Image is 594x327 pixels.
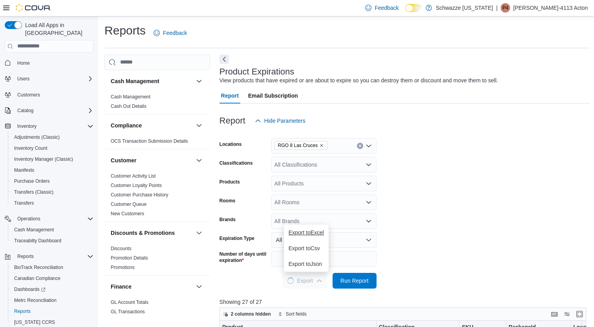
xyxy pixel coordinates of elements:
span: Traceabilty Dashboard [14,238,61,244]
a: GL Account Totals [111,300,148,305]
span: Manifests [11,165,93,175]
h3: Compliance [111,122,142,129]
span: Dashboards [14,286,46,292]
span: Adjustments (Classic) [11,133,93,142]
span: Cash Management [11,225,93,234]
button: Reports [14,252,37,261]
h3: Product Expirations [219,67,294,76]
span: Inventory Manager (Classic) [14,156,73,162]
button: Compliance [111,122,193,129]
span: Discounts [111,245,132,252]
span: Purchase Orders [11,176,93,186]
button: Purchase Orders [8,176,97,187]
button: Open list of options [366,162,372,168]
a: New Customers [111,211,144,216]
div: Discounts & Promotions [104,244,210,275]
span: Catalog [14,106,93,115]
span: Purchase Orders [14,178,50,184]
a: Cash Out Details [111,104,146,109]
span: Users [14,74,93,84]
span: Export to Json [289,261,324,267]
label: Expiration Type [219,235,254,242]
button: Users [14,74,33,84]
span: P4 [503,3,508,13]
button: Export toExcel [284,225,329,240]
img: Cova [16,4,51,12]
button: Discounts & Promotions [111,229,193,237]
button: Inventory [14,122,40,131]
h3: Customer [111,156,136,164]
span: Loading [287,277,294,284]
span: Load All Apps in [GEOGRAPHIC_DATA] [22,21,93,37]
button: Customer [194,156,204,165]
button: Cash Management [111,77,193,85]
a: Traceabilty Dashboard [11,236,64,245]
span: Metrc Reconciliation [14,297,57,303]
div: View products that have expired or are about to expire so you can destroy them or discount and mo... [219,76,498,85]
span: Cash Management [14,227,54,233]
span: OCS Transaction Submission Details [111,138,188,144]
a: Cash Management [111,94,150,100]
button: Inventory [2,121,97,132]
button: Users [2,73,97,84]
a: Cash Management [11,225,57,234]
a: Home [14,58,33,68]
span: Operations [17,216,40,222]
button: Transfers (Classic) [8,187,97,198]
button: Clear input [357,143,363,149]
button: Display options [562,309,572,319]
div: Patrick-4113 Acton [501,3,510,13]
span: Transfers (Classic) [11,187,93,197]
button: Catalog [2,105,97,116]
span: Reports [11,307,93,316]
a: Promotions [111,265,135,270]
div: Compliance [104,136,210,149]
span: Customer Queue [111,201,146,207]
a: Purchase Orders [11,176,53,186]
button: Open list of options [366,199,372,205]
span: Reports [14,252,93,261]
h3: Finance [111,283,132,291]
div: Customer [104,171,210,222]
button: Compliance [194,121,204,130]
button: Cash Management [194,76,204,86]
label: Brands [219,216,236,223]
span: Feedback [375,4,398,12]
button: Customers [2,89,97,100]
a: Reports [11,307,34,316]
span: Inventory Count [11,144,93,153]
button: 2 columns hidden [220,309,274,319]
span: Export to Csv [289,245,324,251]
a: Dashboards [8,284,97,295]
button: Canadian Compliance [8,273,97,284]
span: 2 columns hidden [231,311,271,317]
span: Inventory Count [14,145,48,151]
label: Classifications [219,160,253,166]
span: Customers [17,92,40,98]
a: Adjustments (Classic) [11,133,63,142]
a: Manifests [11,165,37,175]
label: Locations [219,141,242,147]
p: Showing 27 of 27 [219,298,590,306]
span: Inventory Manager (Classic) [11,154,93,164]
span: Transfers [14,200,34,206]
a: [US_STATE] CCRS [11,318,58,327]
div: Finance [104,298,210,320]
button: Finance [194,282,204,291]
a: Customers [14,90,43,100]
span: Metrc Reconciliation [11,296,93,305]
span: Manifests [14,167,34,173]
a: Promotion Details [111,255,148,261]
button: Inventory Count [8,143,97,154]
button: Operations [14,214,44,223]
a: Customer Loyalty Points [111,183,162,188]
a: Discounts [111,246,132,251]
span: Export [287,273,322,289]
span: Customers [14,90,93,100]
h3: Cash Management [111,77,159,85]
span: Home [14,58,93,68]
button: Discounts & Promotions [194,228,204,238]
span: Customer Loyalty Points [111,182,162,189]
